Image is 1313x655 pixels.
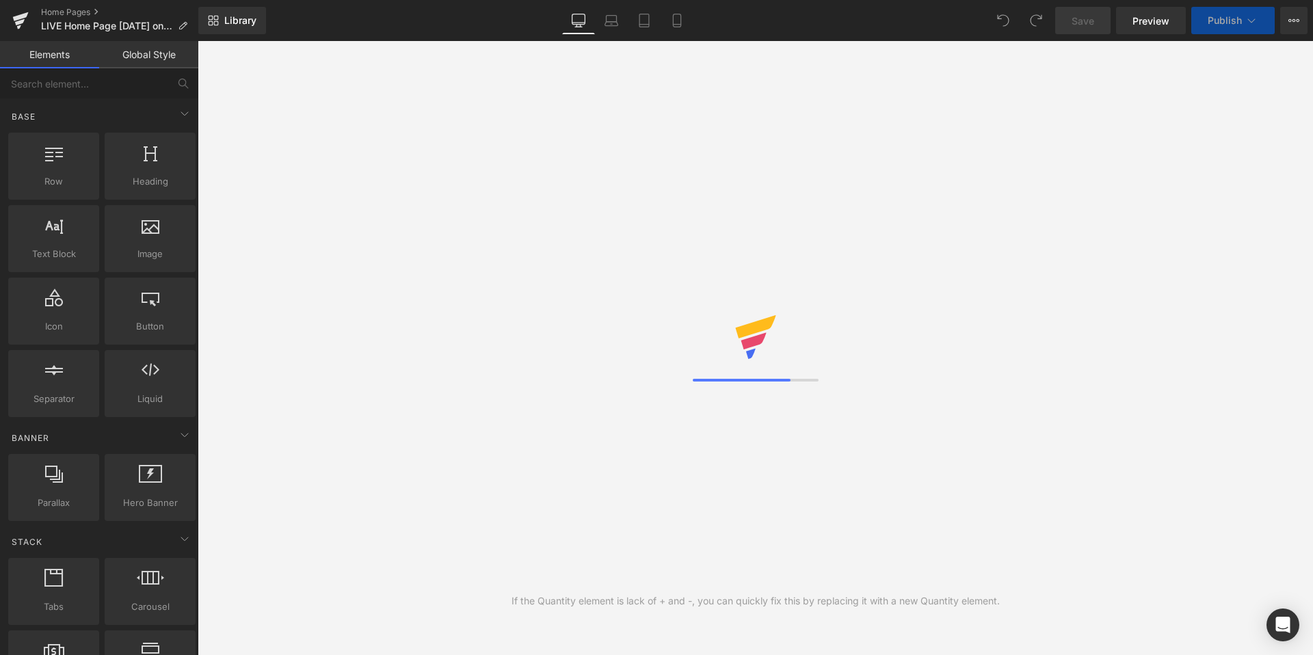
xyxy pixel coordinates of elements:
span: Button [109,319,191,334]
button: Redo [1022,7,1050,34]
span: Liquid [109,392,191,406]
span: Publish [1208,15,1242,26]
span: Heading [109,174,191,189]
span: Separator [12,392,95,406]
button: Publish [1191,7,1275,34]
span: Hero Banner [109,496,191,510]
button: Undo [990,7,1017,34]
div: Open Intercom Messenger [1266,609,1299,641]
button: More [1280,7,1308,34]
a: Preview [1116,7,1186,34]
span: Icon [12,319,95,334]
span: Base [10,110,37,123]
span: Tabs [12,600,95,614]
span: Stack [10,535,44,548]
a: Desktop [562,7,595,34]
span: Text Block [12,247,95,261]
span: Row [12,174,95,189]
span: Parallax [12,496,95,510]
span: Library [224,14,256,27]
div: If the Quantity element is lack of + and -, you can quickly fix this by replacing it with a new Q... [512,593,1000,609]
span: Save [1072,14,1094,28]
a: Laptop [595,7,628,34]
span: Banner [10,431,51,444]
span: LIVE Home Page [DATE] on by [PERSON_NAME] [41,21,172,31]
a: Tablet [628,7,661,34]
a: New Library [198,7,266,34]
span: Image [109,247,191,261]
a: Home Pages [41,7,198,18]
span: Carousel [109,600,191,614]
a: Mobile [661,7,693,34]
a: Global Style [99,41,198,68]
span: Preview [1132,14,1169,28]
